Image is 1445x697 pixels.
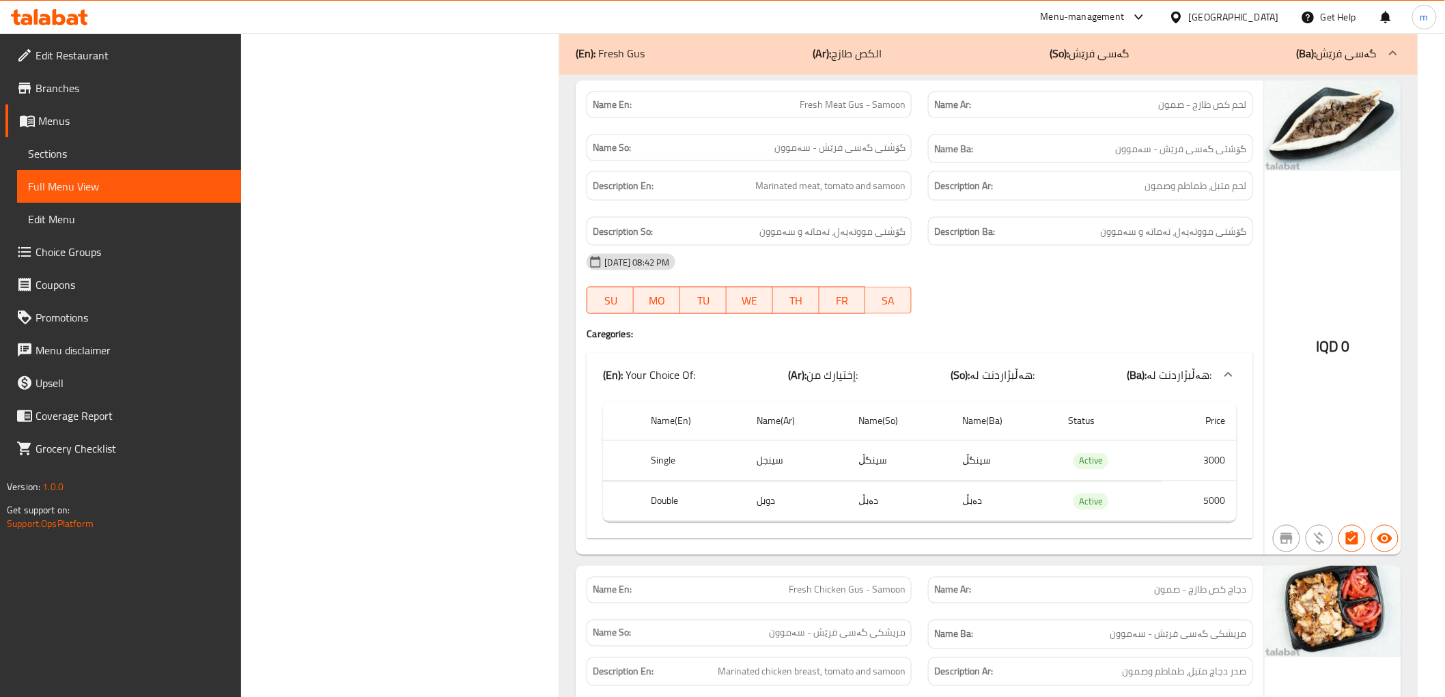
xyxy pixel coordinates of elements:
span: Version: [7,478,40,496]
span: گۆشتی گەسی فرێش - سەموون [774,141,906,155]
b: (Ba): [1127,365,1147,385]
th: Double [641,481,746,522]
span: هەڵبژاردنت لە: [1147,365,1212,385]
td: سینگڵ [952,441,1057,481]
div: (En): Fresh Gus(Ar):الكص طازج(So):گەسی فرێش(Ba):گەسی فرێش [559,31,1417,75]
span: Menus [38,113,230,129]
img: Gasi_Freshi_Qubadi_Fresh_638952088977961946.jpg [1265,81,1401,171]
p: Your Choice Of: [603,367,695,383]
span: TH [778,291,814,311]
button: Has choices [1338,525,1366,552]
td: سينجل [746,441,847,481]
strong: Description En: [593,177,654,195]
button: FR [819,287,866,314]
p: الكص طازج [813,45,882,61]
th: Price [1162,402,1237,441]
span: Edit Menu [28,211,230,227]
span: لحم كص طازج - صمون [1159,98,1247,112]
span: SA [871,291,906,311]
b: (So): [951,365,970,385]
td: 5000 [1162,481,1237,522]
th: Status [1057,402,1162,441]
span: مریشکی گەسی فرێش - سەموون [769,626,906,640]
strong: Name Ar: [934,98,971,112]
th: Name(Ba) [952,402,1057,441]
span: هەڵبژاردنت لە: [970,365,1035,385]
div: Active [1074,494,1108,510]
span: MO [639,291,675,311]
strong: Name Ar: [934,583,971,597]
span: [DATE] 08:42 PM [599,256,675,269]
span: صدر دجاج متبل، طماطم وصمون [1123,664,1247,681]
a: Choice Groups [5,236,241,268]
span: Edit Restaurant [36,47,230,63]
strong: Description So: [593,223,653,240]
div: (En): Your Choice Of:(Ar):إختيارك من:(So):هەڵبژاردنت لە:(Ba):هەڵبژاردنت لە: [587,353,1252,397]
button: MO [634,287,680,314]
div: [GEOGRAPHIC_DATA] [1189,10,1279,25]
a: Branches [5,72,241,104]
strong: Description Ba: [934,223,995,240]
th: Single [641,441,746,481]
span: WE [732,291,768,311]
span: Full Menu View [28,178,230,195]
strong: Name Ba: [934,626,973,643]
b: (En): [603,365,623,385]
span: Menu disclaimer [36,342,230,358]
a: Grocery Checklist [5,432,241,465]
th: Name(So) [847,402,952,441]
td: دەبڵ [952,481,1057,522]
span: 0 [1342,333,1350,360]
strong: Description Ar: [934,664,993,681]
strong: Description En: [593,664,654,681]
th: Name(En) [641,402,746,441]
span: گۆشتی مووتەپەل، تەماتە و سەموون [1101,223,1247,240]
b: (Ar): [788,365,806,385]
span: إختيارك من: [806,365,858,385]
span: Promotions [36,309,230,326]
p: گەسی فرێش [1297,45,1377,61]
span: Marinated chicken breast, tomato and samoon [718,664,906,681]
p: گەسی فرێش [1050,45,1129,61]
button: SA [865,287,912,314]
button: WE [727,287,773,314]
span: Fresh Meat Gus - Samoon [800,98,906,112]
button: TU [680,287,727,314]
button: SU [587,287,634,314]
button: Not branch specific item [1273,525,1300,552]
span: Marinated meat, tomato and samoon [755,177,906,195]
span: IQD [1316,333,1338,360]
span: Sections [28,145,230,162]
span: Active [1074,453,1108,469]
a: Support.OpsPlatform [7,515,94,532]
b: (So): [1050,43,1069,63]
a: Coupons [5,268,241,301]
span: گۆشتی گەسی فرێش - سەموون [1116,141,1247,158]
b: (Ar): [813,43,831,63]
button: Available [1371,525,1399,552]
span: دجاج كص طازج - صمون [1155,583,1247,597]
strong: Name Ba: [934,141,973,158]
span: لحم متبل، طماطم وصمون [1145,177,1247,195]
strong: Name En: [593,583,632,597]
button: Purchased item [1306,525,1333,552]
p: Fresh Gus [576,45,645,61]
span: مریشکی گەسی فرێش - سەموون [1110,626,1247,643]
span: Fresh Chicken Gus - Samoon [789,583,906,597]
strong: Name So: [593,626,631,640]
img: Gasi_Freshi_Qubadi_Fresh_638952075771083098.jpg [1265,566,1401,657]
a: Menus [5,104,241,137]
a: Upsell [5,367,241,399]
td: دوبل [746,481,847,522]
strong: Description Ar: [934,177,993,195]
span: Coupons [36,276,230,293]
table: choices table [603,402,1236,522]
span: FR [825,291,860,311]
span: Branches [36,80,230,96]
h4: Caregories: [587,327,1252,341]
b: (En): [576,43,595,63]
a: Sections [17,137,241,170]
span: m [1420,10,1429,25]
td: سینگڵ [847,441,952,481]
span: Choice Groups [36,244,230,260]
